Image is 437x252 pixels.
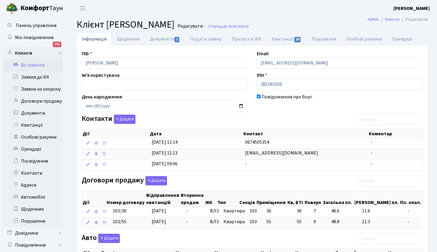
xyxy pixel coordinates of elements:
th: Номер договору [106,191,146,207]
span: 36 [266,208,271,214]
b: Комфорт [20,3,49,13]
span: [DATE] [152,218,166,225]
th: Відправлення квитанцій [146,191,180,207]
span: 103/36 [113,208,126,214]
th: Секція [239,191,256,207]
a: Назад до всіхКлієнти [208,23,249,29]
label: Повідомлення про борг [262,93,312,100]
nav: breadcrumb [359,13,437,26]
label: Контакти [82,115,135,124]
a: Квитанції [3,119,63,131]
label: Авто [82,234,120,243]
th: Контакт [243,130,369,138]
a: Посвідчення [3,155,63,167]
th: Дії [82,191,106,207]
span: [DATE] 09:06 [152,160,178,167]
th: Дата [149,130,242,138]
span: - [408,208,425,214]
label: ПІБ [82,50,92,57]
span: - [186,208,188,214]
span: - [371,150,372,156]
span: Клієнт [PERSON_NAME] [77,18,174,31]
span: - [371,139,372,145]
span: [DATE] [152,208,166,214]
th: [PERSON_NAME] пл. [354,191,399,207]
span: - [371,160,372,167]
div: 291 [53,42,61,47]
a: Щоденник [112,33,145,45]
span: 55 [297,218,309,225]
span: - [408,218,425,225]
a: Квитанції [266,33,306,45]
input: Пошук... [357,175,422,187]
button: Переключити навігацію [75,3,90,13]
a: Мої повідомлення291 [3,31,63,43]
th: Загальна пл. [322,191,354,207]
a: Подати заявку [185,33,227,45]
a: Admin [368,16,379,22]
span: Панель управління [16,22,56,29]
a: Документи [145,33,185,45]
span: - [245,160,247,167]
a: Заявки до КК [3,71,63,83]
a: Пропуск в ЖК [227,33,266,45]
span: [EMAIL_ADDRESS][DOMAIN_NAME] [245,150,318,156]
span: 2 [174,37,179,42]
a: Порушення [307,33,341,45]
a: Документи [3,107,63,119]
a: Додати [97,233,120,243]
a: Порушення [3,215,63,227]
a: Заявки на охорону [3,83,63,95]
a: Клієнти [385,16,399,22]
th: Тип [217,191,239,207]
label: День народження [82,93,122,100]
span: 48.8 [331,218,357,225]
label: ІПН [257,72,267,79]
th: Приміщення [256,191,287,207]
a: Додати [112,114,135,124]
span: 103 [250,208,257,214]
label: Email [257,50,269,57]
button: Договори продажу [145,176,167,185]
small: Редагувати . [176,23,205,29]
b: [PERSON_NAME] [393,5,430,12]
span: 103/55 [113,218,126,225]
span: [DATE] 11:13 [152,150,178,156]
a: Контакти [3,167,63,179]
span: 9 [314,218,326,225]
th: Поверх [304,191,322,207]
span: 30 [294,37,301,42]
a: Щоденник [3,203,63,215]
span: 46.6 [331,208,357,214]
label: Ім'я користувача [82,72,120,79]
a: Орендарі [3,143,63,155]
a: Додати [144,175,167,185]
span: - [186,218,188,225]
a: Панель управління [3,19,63,31]
th: Дії [82,130,149,138]
input: Пошук... [357,233,422,244]
a: Автомобілі [3,191,63,203]
span: [DATE] 11:14 [152,139,178,145]
a: Адреси [3,179,63,191]
a: Особові рахунки [341,33,387,45]
span: 11.6 [362,208,403,214]
li: Редагувати [399,16,428,23]
span: 103 [250,218,257,225]
span: Квартира [223,218,245,225]
span: ВЛ3 [210,208,219,214]
button: Авто [98,234,120,243]
img: logo.png [6,2,18,14]
th: Коментар [368,130,423,138]
th: Пл. опал. [399,191,423,207]
span: Квартира [223,208,245,214]
label: Договори продажу [82,176,167,185]
span: 36 [297,208,309,214]
span: 55 [266,218,271,225]
a: Довідники [3,227,63,239]
a: Повідомлення [3,239,63,251]
a: Особові рахунки [3,131,63,143]
input: Пошук... [357,114,422,125]
span: Мої повідомлення [15,34,53,41]
span: 0674505354 [245,139,269,145]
